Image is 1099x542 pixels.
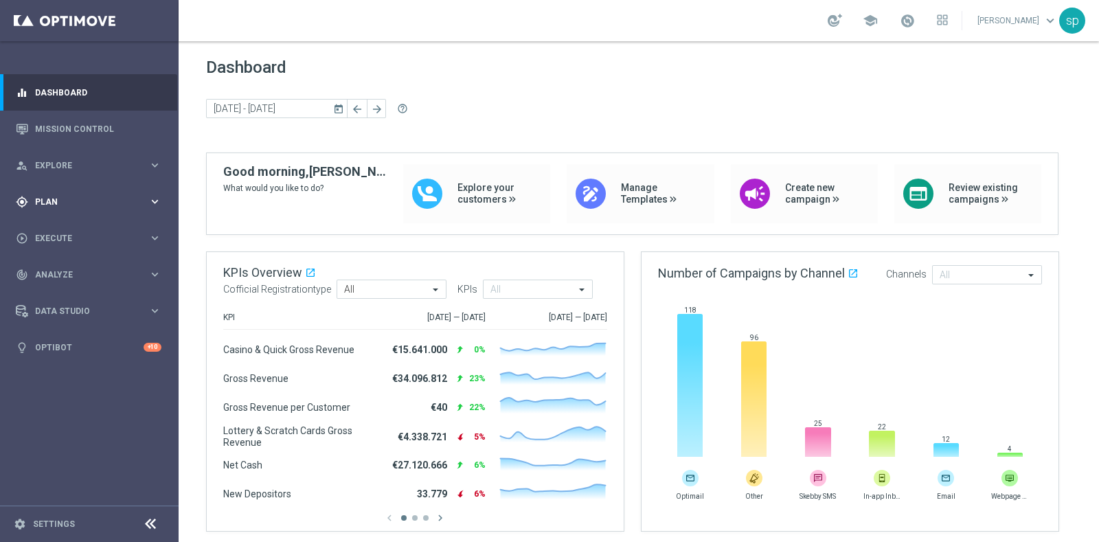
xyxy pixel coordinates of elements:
div: sp [1059,8,1085,34]
a: Optibot [35,329,144,365]
i: gps_fixed [16,196,28,208]
div: +10 [144,343,161,352]
span: Explore [35,161,148,170]
span: keyboard_arrow_down [1043,13,1058,28]
button: lightbulb Optibot +10 [15,342,162,353]
a: Dashboard [35,74,161,111]
a: Mission Control [35,111,161,147]
i: keyboard_arrow_right [148,159,161,172]
button: person_search Explore keyboard_arrow_right [15,160,162,171]
div: Optibot [16,329,161,365]
button: Mission Control [15,124,162,135]
div: Dashboard [16,74,161,111]
i: person_search [16,159,28,172]
span: Data Studio [35,307,148,315]
button: play_circle_outline Execute keyboard_arrow_right [15,233,162,244]
i: lightbulb [16,341,28,354]
span: Execute [35,234,148,242]
a: [PERSON_NAME]keyboard_arrow_down [976,10,1059,31]
i: play_circle_outline [16,232,28,245]
div: Plan [16,196,148,208]
i: keyboard_arrow_right [148,304,161,317]
i: settings [14,518,26,530]
div: Explore [16,159,148,172]
button: Data Studio keyboard_arrow_right [15,306,162,317]
i: keyboard_arrow_right [148,268,161,281]
span: Analyze [35,271,148,279]
span: school [863,13,878,28]
div: Analyze [16,269,148,281]
i: track_changes [16,269,28,281]
i: equalizer [16,87,28,99]
i: keyboard_arrow_right [148,195,161,208]
a: Settings [33,520,75,528]
div: Data Studio [16,305,148,317]
i: keyboard_arrow_right [148,232,161,245]
button: track_changes Analyze keyboard_arrow_right [15,269,162,280]
div: Mission Control [16,111,161,147]
button: gps_fixed Plan keyboard_arrow_right [15,196,162,207]
button: equalizer Dashboard [15,87,162,98]
span: Plan [35,198,148,206]
div: Execute [16,232,148,245]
